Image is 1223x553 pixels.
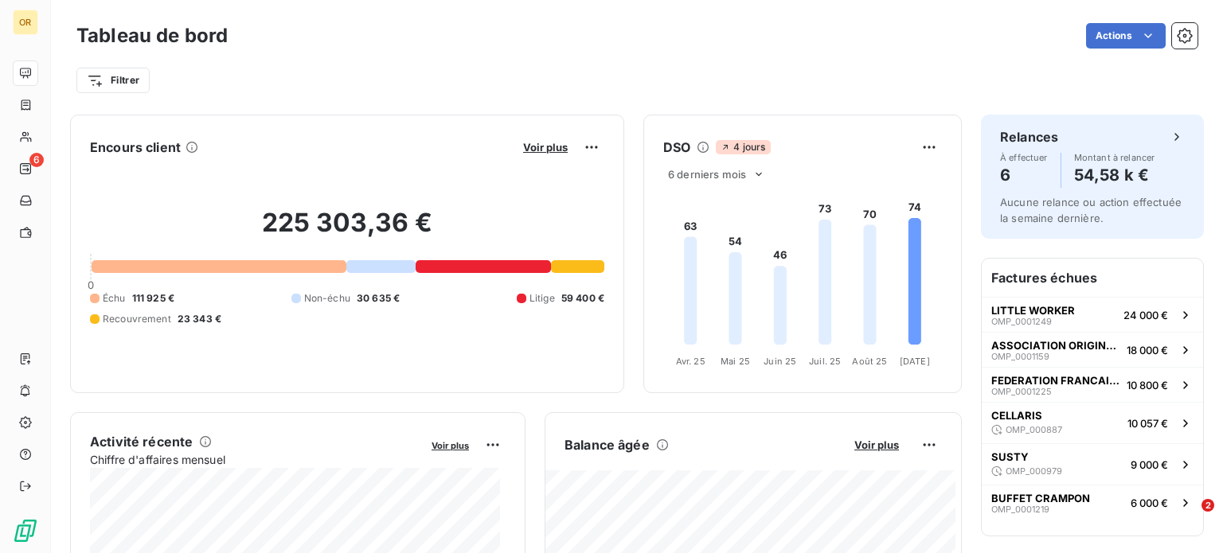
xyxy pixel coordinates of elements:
span: Voir plus [854,438,899,451]
tspan: Juil. 25 [809,356,841,367]
span: FEDERATION FRANCAISE DE TENNIS [991,374,1120,387]
tspan: Avr. 25 [676,356,705,367]
button: FEDERATION FRANCAISE DE TENNISOMP_000122510 800 € [982,367,1203,402]
span: Non-échu [304,291,350,306]
span: 6 [29,153,44,167]
span: 6 000 € [1131,497,1168,509]
h4: 6 [1000,162,1048,188]
span: Échu [103,291,126,306]
img: Logo LeanPay [13,518,38,543]
button: Filtrer [76,68,150,93]
h6: Balance âgée [565,435,650,454]
span: 111 925 € [132,291,174,306]
span: 2 [1202,499,1214,512]
button: Voir plus [427,438,474,452]
h6: Activité récente [90,432,193,451]
h2: 225 303,36 € [90,207,604,255]
span: Aucune relance ou action effectuée la semaine dernière. [1000,196,1182,224]
tspan: Août 25 [852,356,887,367]
span: OMP_0001249 [991,317,1052,326]
h4: 54,58 k € [1074,162,1155,188]
button: Actions [1086,23,1166,49]
span: À effectuer [1000,153,1048,162]
span: OMP_0001159 [991,352,1049,361]
span: BUFFET CRAMPON [991,492,1090,504]
span: SUSTY [991,450,1029,463]
span: OMP_000887 [1006,425,1062,434]
span: OMP_000979 [1006,466,1062,476]
span: 9 000 € [1131,458,1168,471]
button: SUSTYOMP_0009799 000 € [982,443,1203,485]
button: CELLARISOMP_00088710 057 € [982,402,1203,443]
span: 59 400 € [561,291,604,306]
span: 6 derniers mois [668,168,746,181]
span: OMP_0001219 [991,504,1049,514]
h6: Encours client [90,138,181,157]
span: 10 057 € [1127,417,1168,430]
button: Voir plus [518,140,572,154]
span: Litige [529,291,555,306]
span: 23 343 € [178,312,221,326]
span: Montant à relancer [1074,153,1155,162]
h3: Tableau de bord [76,21,228,50]
button: LITTLE WORKEROMP_000124924 000 € [982,297,1203,332]
button: ASSOCIATION ORIGINE FRANCE GARANTIEOMP_000115918 000 € [982,332,1203,367]
tspan: Mai 25 [721,356,750,367]
h6: Relances [1000,127,1058,146]
span: 24 000 € [1123,309,1168,321]
h6: DSO [663,138,690,157]
button: Voir plus [850,438,904,452]
button: BUFFET CRAMPONOMP_00012196 000 € [982,485,1203,520]
iframe: Intercom live chat [1169,499,1207,537]
span: 10 800 € [1127,379,1168,391]
span: Voir plus [523,141,568,154]
span: 30 635 € [357,291,400,306]
span: Voir plus [432,440,469,451]
span: Chiffre d'affaires mensuel [90,451,420,468]
h6: Factures échues [982,259,1203,297]
span: OMP_0001225 [991,387,1052,396]
tspan: Juin 25 [764,356,796,367]
span: LITTLE WORKER [991,304,1075,317]
span: ASSOCIATION ORIGINE FRANCE GARANTIE [991,339,1120,352]
tspan: [DATE] [900,356,930,367]
span: 0 [88,278,94,291]
span: Recouvrement [103,312,171,326]
span: CELLARIS [991,409,1042,422]
div: OR [13,10,38,35]
span: 4 jours [716,140,770,154]
span: 18 000 € [1127,344,1168,356]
